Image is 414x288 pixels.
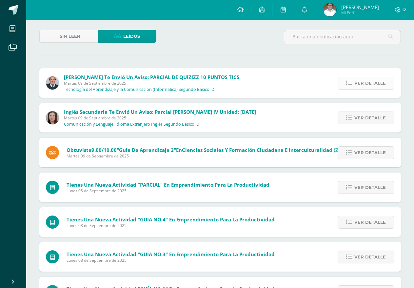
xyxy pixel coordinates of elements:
span: Obtuviste en [67,147,349,153]
p: Comunicación y Lenguaje, Idioma Extranjero Inglés Segundo Básico 'D' [64,122,200,127]
span: [PERSON_NAME] te envió un aviso: PARCIAL DE QUIZIZZ 10 PUNTOS TICS [64,74,239,80]
span: Sin leer [60,30,80,42]
a: Leídos [98,30,157,43]
span: Tienes una nueva actividad "PARCIAL" En Emprendimiento para la Productividad [67,181,269,188]
span: Ver detalle [354,216,386,228]
span: Inglés Secundaria te envió un aviso: Parcial [PERSON_NAME] IV Unidad: [DATE] [64,109,256,115]
span: Tienes una nueva actividad "GUÍA NO.3" En Emprendimiento para la Productividad [67,251,275,257]
p: Tecnología del Aprendizaje y la Comunicación (Informática) Segundo Básico 'D' [64,87,215,92]
span: Leídos [123,30,140,42]
a: Sin leer [39,30,98,43]
img: 2306758994b507d40baaa54be1d4aa7e.png [46,76,59,90]
input: Busca una notificación aquí [284,30,401,43]
span: Ver detalle [354,251,386,263]
span: Ver detalle [354,147,386,159]
span: 9.00/10.00 [91,147,117,153]
span: Ver detalle [354,112,386,124]
img: c6c55850625d03b804869e3fe2a73493.png [323,3,336,16]
span: Lunes 08 de Septiembre de 2025 [67,188,269,194]
span: Martes 09 de Septiembre de 2025 [67,153,349,159]
span: "Guia de aprendizaje 2" [117,147,176,153]
span: Martes 09 de Septiembre de 2025 [64,80,239,86]
span: Mi Perfil [341,10,379,15]
span: Lunes 08 de Septiembre de 2025 [67,257,275,263]
span: [PERSON_NAME] [341,4,379,10]
img: 8af0450cf43d44e38c4a1497329761f3.png [46,111,59,124]
span: Tienes una nueva actividad "GUÍA NO.4" En Emprendimiento para la Productividad [67,216,275,223]
span: Lunes 08 de Septiembre de 2025 [67,223,275,228]
span: Ver detalle [354,181,386,194]
span: Ciencias Sociales y Formación Ciudadana e Interculturalidad (Zona) [182,147,349,153]
span: Ver detalle [354,77,386,89]
span: Martes 09 de Septiembre de 2025 [64,115,256,121]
